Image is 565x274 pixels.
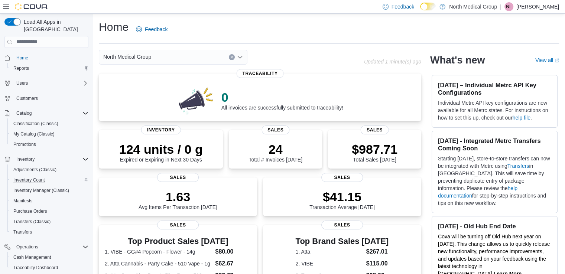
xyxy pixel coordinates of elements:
span: Load All Apps in [GEOGRAPHIC_DATA] [21,18,88,33]
span: Adjustments (Classic) [10,165,88,174]
a: Classification (Classic) [10,119,61,128]
button: Manifests [7,196,91,206]
dd: $115.00 [366,259,389,268]
span: Cash Management [10,253,88,262]
img: Cova [15,3,48,10]
a: help file [513,115,530,121]
span: Home [13,53,88,62]
span: Operations [16,244,38,250]
span: Catalog [13,109,88,118]
a: Manifests [10,196,35,205]
p: 24 [249,142,302,157]
span: Transfers [10,228,88,237]
span: Inventory Manager (Classic) [10,186,88,195]
a: Transfers [507,163,529,169]
h2: What's new [430,54,485,66]
button: Purchase Orders [7,206,91,216]
button: Operations [1,242,91,252]
h1: Home [99,20,129,35]
a: Reports [10,64,32,73]
span: Users [13,79,88,88]
div: Transaction Average [DATE] [309,189,375,210]
p: 1.63 [139,189,217,204]
a: Cash Management [10,253,54,262]
h3: [DATE] – Individual Metrc API Key Configurations [438,81,551,96]
span: Feedback [392,3,414,10]
h3: [DATE] - Old Hub End Date [438,222,551,230]
span: Traceability [236,69,283,78]
dd: $80.00 [215,247,251,256]
p: Individual Metrc API key configurations are now available for all Metrc states. For instructions ... [438,99,551,121]
div: Nicholas Leone [504,2,513,11]
button: Users [1,78,91,88]
a: View allExternal link [535,57,559,63]
a: My Catalog (Classic) [10,130,58,138]
span: Reports [10,64,88,73]
span: Customers [13,94,88,103]
span: Transfers (Classic) [10,217,88,226]
span: Classification (Classic) [10,119,88,128]
p: 124 units / 0 g [119,142,203,157]
p: [PERSON_NAME] [516,2,559,11]
button: Inventory [13,155,38,164]
button: Clear input [229,54,235,60]
p: Starting [DATE], store-to-store transfers can now be integrated with Metrc using in [GEOGRAPHIC_D... [438,155,551,207]
span: Inventory [13,155,88,164]
span: Manifests [13,198,32,204]
span: Inventory [16,156,35,162]
a: Transfers (Classic) [10,217,53,226]
button: Users [13,79,31,88]
span: Inventory Count [13,177,45,183]
button: Traceabilty Dashboard [7,262,91,273]
span: Sales [321,221,363,229]
span: Sales [361,125,389,134]
button: Inventory Manager (Classic) [7,185,91,196]
span: Feedback [145,26,168,33]
span: Home [16,55,28,61]
span: Transfers (Classic) [13,219,51,225]
span: Purchase Orders [10,207,88,216]
p: North Medical Group [449,2,497,11]
p: 0 [221,90,343,105]
span: NL [506,2,512,11]
span: Catalog [16,110,32,116]
a: help documentation [438,185,517,199]
button: Promotions [7,139,91,150]
h3: [DATE] - Integrated Metrc Transfers Coming Soon [438,137,551,152]
dt: 2. Atta Cannabis - Party Cake - 510 Vape - 1g [105,260,212,267]
button: Catalog [1,108,91,118]
p: | [500,2,501,11]
div: All invoices are successfully submitted to traceability! [221,90,343,111]
span: Inventory [141,125,181,134]
a: Promotions [10,140,39,149]
button: Cash Management [7,252,91,262]
span: Promotions [10,140,88,149]
span: Reports [13,65,29,71]
p: Updated 1 minute(s) ago [364,59,421,65]
button: Open list of options [237,54,243,60]
span: Inventory Manager (Classic) [13,187,69,193]
span: Cash Management [13,254,51,260]
span: My Catalog (Classic) [10,130,88,138]
button: Transfers (Classic) [7,216,91,227]
button: Operations [13,242,41,251]
div: Total # Invoices [DATE] [249,142,302,163]
button: Inventory [1,154,91,164]
input: Dark Mode [420,3,436,10]
p: $41.15 [309,189,375,204]
dd: $267.01 [366,247,389,256]
span: Adjustments (Classic) [13,167,56,173]
dd: $62.67 [215,259,251,268]
span: Classification (Classic) [13,121,58,127]
span: My Catalog (Classic) [13,131,55,137]
a: Transfers [10,228,35,237]
a: Inventory Manager (Classic) [10,186,72,195]
button: Customers [1,93,91,104]
span: Operations [13,242,88,251]
span: Purchase Orders [13,208,47,214]
a: Inventory Count [10,176,48,185]
button: Catalog [13,109,35,118]
span: Sales [321,173,363,182]
span: Sales [262,125,289,134]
